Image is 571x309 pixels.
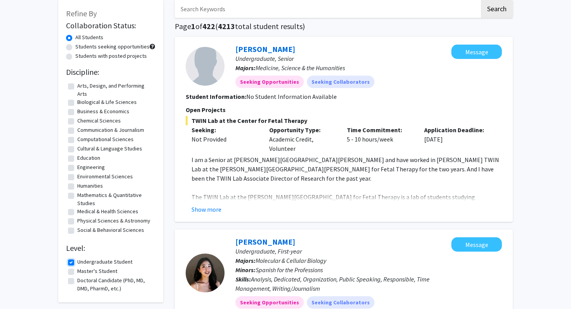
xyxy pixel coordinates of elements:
[263,125,341,153] div: Academic Credit, Volunteer
[451,237,502,252] button: Message Yoonseo Linda Lee
[307,296,374,309] mat-chip: Seeking Collaborators
[235,257,256,264] b: Majors:
[186,116,502,125] span: TWIN Lab at the Center for Fetal Therapy
[77,267,117,275] label: Master's Student
[235,44,295,54] a: [PERSON_NAME]
[191,155,502,183] p: I am a Senior at [PERSON_NAME][GEOGRAPHIC_DATA][PERSON_NAME] and have worked in [PERSON_NAME] TWI...
[77,226,144,234] label: Social & Behavioral Sciences
[77,276,153,293] label: Doctoral Candidate (PhD, MD, DMD, PharmD, etc.)
[256,257,326,264] span: Molecular & Cellular Biology
[451,45,502,59] button: Message Christina Rivera
[235,64,256,72] b: Majors:
[246,93,337,100] span: No Student Information Available
[235,237,295,247] a: [PERSON_NAME]
[77,145,142,153] label: Cultural & Language Studies
[77,191,153,207] label: Mathematics & Quantitative Studies
[191,125,258,135] p: Seeking:
[191,205,221,214] button: Show more
[418,125,496,153] div: [DATE]
[256,64,345,72] span: Medicine, Science & the Humanities
[202,21,215,31] span: 422
[218,21,235,31] span: 4213
[77,154,100,162] label: Education
[66,21,155,30] h2: Collaboration Status:
[77,217,150,225] label: Physical Sciences & Astronomy
[77,126,144,134] label: Communication & Journalism
[77,258,132,266] label: Undergraduate Student
[191,21,195,31] span: 1
[77,207,138,216] label: Medical & Health Sciences
[347,125,413,135] p: Time Commitment:
[77,82,153,98] label: Arts, Design, and Performing Arts
[77,182,103,190] label: Humanities
[235,247,302,255] span: Undergraduate, First-year
[235,275,251,283] b: Skills:
[66,9,97,18] span: Refine By
[235,275,430,292] span: Analysis, Dedicated, Organization, Public Speaking, Responsible, Time Management, Writing/Journalism
[307,76,374,88] mat-chip: Seeking Collaborators
[77,98,137,106] label: Biological & Life Sciences
[235,76,304,88] mat-chip: Seeking Opportunities
[77,107,129,116] label: Business & Economics
[191,135,258,144] div: Not Provided
[66,243,155,253] h2: Level:
[235,296,304,309] mat-chip: Seeking Opportunities
[186,106,226,114] span: Open Projects
[186,93,246,100] b: Student Information:
[269,125,335,135] p: Opportunity Type:
[424,125,490,135] p: Application Deadline:
[175,22,513,31] h1: Page of ( total student results)
[66,67,155,77] h2: Discipline:
[256,266,323,274] span: Spanish for the Professions
[191,192,502,248] p: The TWIN Lab at the [PERSON_NAME][GEOGRAPHIC_DATA] for Fetal Therapy is a lab of students studyin...
[235,266,256,274] b: Minors:
[6,274,33,303] iframe: Chat
[75,43,150,51] label: Students seeking opportunities
[341,125,419,153] div: 5 - 10 hours/week
[77,163,105,171] label: Engineering
[77,173,133,181] label: Environmental Sciences
[75,33,103,41] label: All Students
[77,135,134,143] label: Computational Sciences
[75,52,147,60] label: Students with posted projects
[235,55,294,62] span: Undergraduate, Senior
[77,117,121,125] label: Chemical Sciences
